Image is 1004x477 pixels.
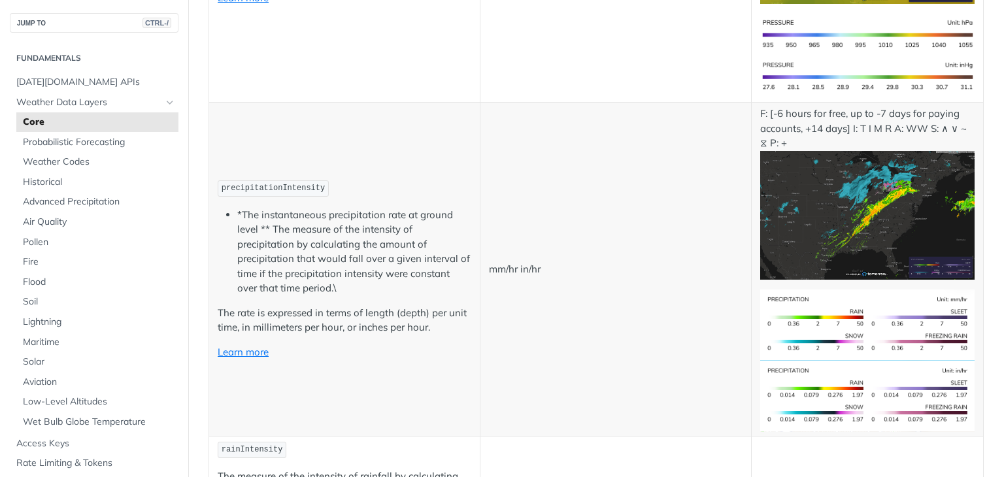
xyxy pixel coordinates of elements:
span: Aviation [23,376,175,389]
span: Air Quality [23,216,175,229]
span: Expand image [760,27,975,40]
span: Wet Bulb Globe Temperature [23,416,175,429]
a: Maritime [16,333,178,352]
a: Solar [16,352,178,372]
span: Weather Codes [23,156,175,169]
a: Wet Bulb Globe Temperature [16,412,178,432]
button: JUMP TOCTRL-/ [10,13,178,33]
span: Access Keys [16,437,175,450]
span: Weather Data Layers [16,96,161,109]
a: Historical [16,173,178,192]
span: Low-Level Altitudes [23,395,175,408]
a: [DATE][DOMAIN_NAME] APIs [10,73,178,92]
a: Soil [16,292,178,312]
button: Hide subpages for Weather Data Layers [165,97,175,108]
a: Learn more [218,346,269,358]
span: Expand image [760,208,975,220]
a: Weather Codes [16,152,178,172]
span: Core [23,116,175,129]
span: Maritime [23,336,175,349]
a: Fire [16,252,178,272]
p: The rate is expressed in terms of length (depth) per unit time, in millimeters per hour, or inche... [218,306,471,335]
a: Aviation [16,372,178,392]
a: Lightning [16,312,178,332]
span: Solar [23,355,175,369]
a: Access Keys [10,434,178,453]
span: Rate Limiting & Tokens [16,457,175,470]
span: Flood [23,276,175,289]
li: *The instantaneous precipitation rate at ground level ** The measure of the intensity of precipit... [237,208,471,296]
a: Air Quality [16,212,178,232]
a: Probabilistic Forecasting [16,133,178,152]
a: Low-Level Altitudes [16,392,178,412]
span: Expand image [760,70,975,82]
a: Pollen [16,233,178,252]
span: rainIntensity [222,445,283,454]
a: Advanced Precipitation [16,192,178,212]
a: Weather Data LayersHide subpages for Weather Data Layers [10,93,178,112]
span: CTRL-/ [142,18,171,28]
span: Soil [23,295,175,308]
p: mm/hr in/hr [489,262,743,277]
span: Expand image [760,318,975,330]
span: Fire [23,255,175,269]
span: Historical [23,176,175,189]
h2: Fundamentals [10,52,178,64]
a: Rate Limiting & Tokens [10,453,178,473]
span: [DATE][DOMAIN_NAME] APIs [16,76,175,89]
span: Lightning [23,316,175,329]
span: Expand image [760,389,975,401]
span: Pollen [23,236,175,249]
span: Probabilistic Forecasting [23,136,175,149]
span: Advanced Precipitation [23,195,175,208]
a: Flood [16,272,178,292]
span: precipitationIntensity [222,184,325,193]
p: F: [-6 hours for free, up to -7 days for paying accounts, +14 days] I: T I M R A: WW S: ∧ ∨ ~ ⧖ P: + [760,107,975,280]
a: Core [16,112,178,132]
